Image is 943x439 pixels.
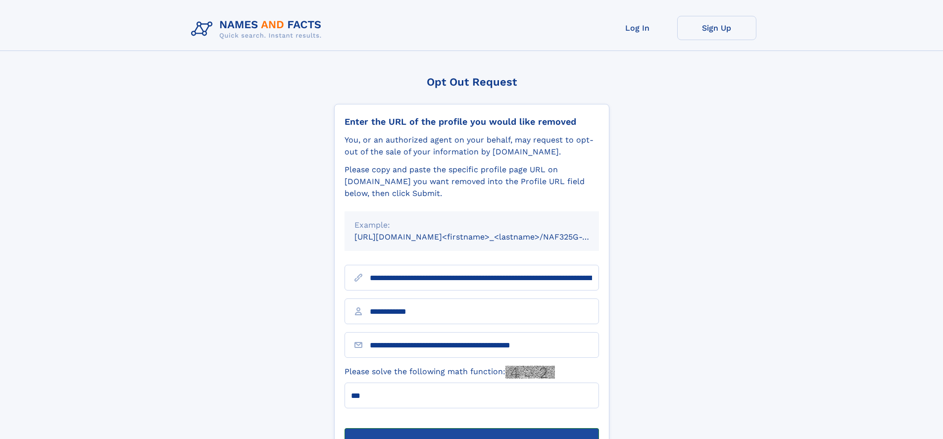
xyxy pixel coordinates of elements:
[345,366,555,379] label: Please solve the following math function:
[345,134,599,158] div: You, or an authorized agent on your behalf, may request to opt-out of the sale of your informatio...
[354,219,589,231] div: Example:
[334,76,609,88] div: Opt Out Request
[345,164,599,199] div: Please copy and paste the specific profile page URL on [DOMAIN_NAME] you want removed into the Pr...
[187,16,330,43] img: Logo Names and Facts
[598,16,677,40] a: Log In
[354,232,618,242] small: [URL][DOMAIN_NAME]<firstname>_<lastname>/NAF325G-xxxxxxxx
[345,116,599,127] div: Enter the URL of the profile you would like removed
[677,16,756,40] a: Sign Up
